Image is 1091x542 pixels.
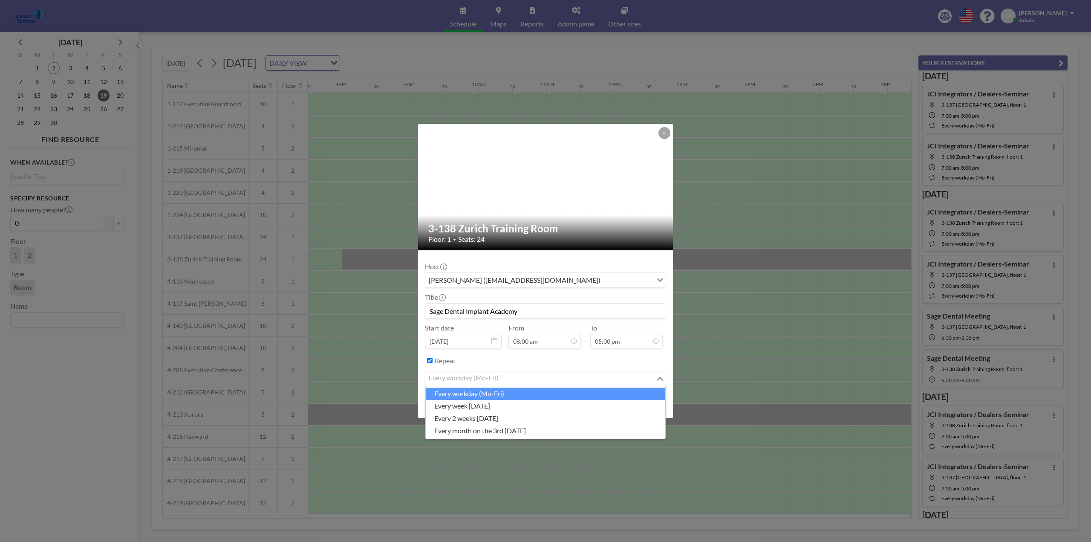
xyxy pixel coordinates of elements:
label: Start date [425,324,454,332]
button: REMOVE [575,397,609,412]
h2: 3-138 Zurich Training Room [428,222,664,235]
div: Search for option [425,273,666,287]
label: Title [425,293,445,301]
label: Repeat [435,357,456,365]
label: To [590,324,597,332]
div: Search for option [425,371,666,386]
span: - [584,327,587,345]
span: • [453,236,456,243]
input: (No title) [425,304,666,318]
span: [PERSON_NAME] ([EMAIL_ADDRESS][DOMAIN_NAME]) [427,275,602,286]
span: Seats: 24 [458,235,485,243]
label: Host [425,262,446,271]
button: SAVE CHANGES [612,397,666,412]
span: Floor: 1 [428,235,451,243]
input: Search for option [426,373,655,384]
input: Search for option [603,275,652,286]
label: From [508,324,524,332]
